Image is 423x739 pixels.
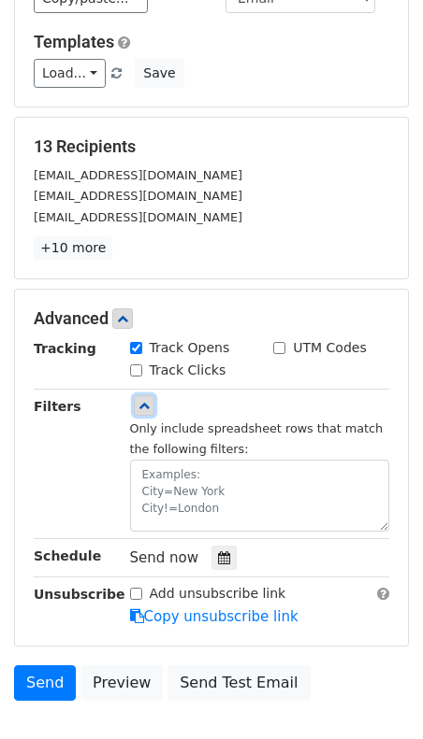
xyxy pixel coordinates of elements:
a: Copy unsubscribe link [130,608,299,625]
span: Send now [130,549,199,566]
small: [EMAIL_ADDRESS][DOMAIN_NAME] [34,168,242,182]
label: Track Opens [150,338,230,358]
strong: Filters [34,399,81,414]
a: Send [14,665,76,701]
button: Save [135,59,183,88]
label: Track Clicks [150,361,226,380]
h5: Advanced [34,308,389,329]
a: Send Test Email [168,665,310,701]
a: Templates [34,32,114,51]
strong: Tracking [34,341,96,356]
small: [EMAIL_ADDRESS][DOMAIN_NAME] [34,210,242,224]
small: Only include spreadsheet rows that match the following filters: [130,421,384,457]
h5: 13 Recipients [34,136,389,157]
strong: Schedule [34,548,101,563]
small: [EMAIL_ADDRESS][DOMAIN_NAME] [34,189,242,203]
strong: Unsubscribe [34,587,125,602]
label: Add unsubscribe link [150,584,286,604]
a: Preview [80,665,163,701]
a: +10 more [34,236,112,260]
label: UTM Codes [293,338,366,358]
a: Load... [34,59,106,88]
iframe: Chat Widget [329,649,423,739]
